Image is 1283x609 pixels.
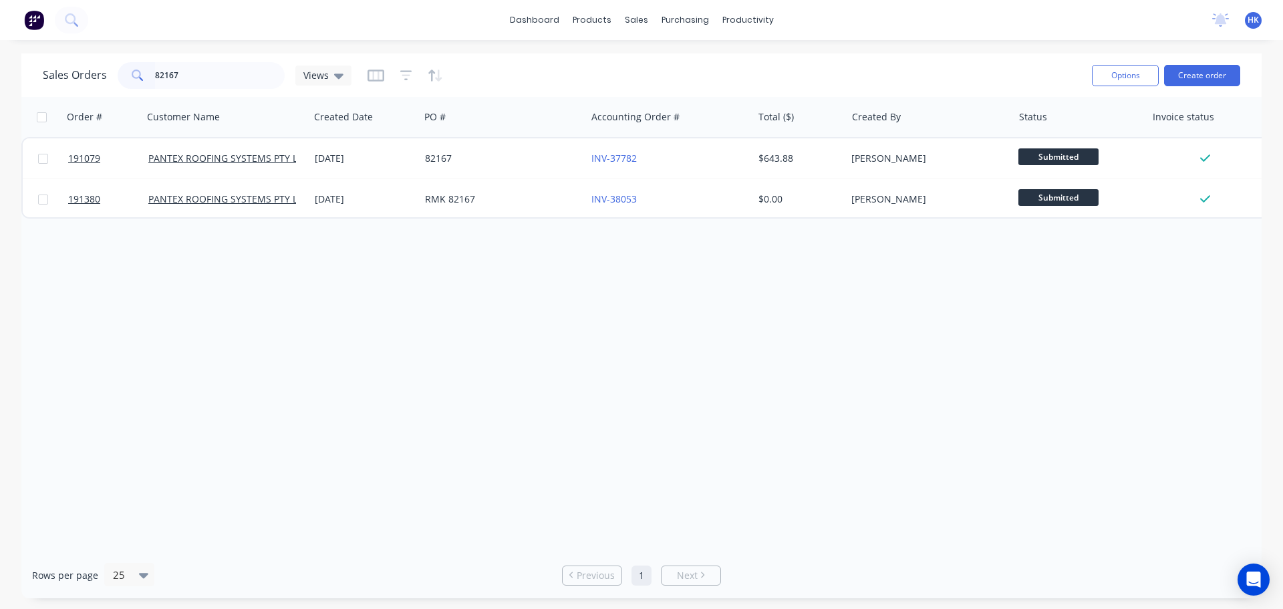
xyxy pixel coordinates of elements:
div: Accounting Order # [591,110,680,124]
div: [DATE] [315,193,414,206]
span: Views [303,68,329,82]
h1: Sales Orders [43,69,107,82]
span: 191380 [68,193,100,206]
span: Submitted [1018,148,1099,165]
div: RMK 82167 [425,193,573,206]
span: Rows per page [32,569,98,582]
span: Submitted [1018,189,1099,206]
div: $0.00 [758,193,837,206]
a: Page 1 is your current page [631,566,652,586]
div: products [566,10,618,30]
a: PANTEX ROOFING SYSTEMS PTY LTD [148,152,309,164]
a: Next page [662,569,720,582]
span: Next [677,569,698,582]
div: Total ($) [758,110,794,124]
a: dashboard [503,10,566,30]
div: sales [618,10,655,30]
div: [DATE] [315,152,414,165]
div: Created By [852,110,901,124]
a: 191380 [68,179,148,219]
a: Previous page [563,569,621,582]
input: Search... [155,62,285,89]
ul: Pagination [557,566,726,586]
div: productivity [716,10,780,30]
span: 191079 [68,152,100,165]
div: Created Date [314,110,373,124]
a: INV-37782 [591,152,637,164]
div: Order # [67,110,102,124]
div: Customer Name [147,110,220,124]
div: PO # [424,110,446,124]
button: Options [1092,65,1159,86]
div: [PERSON_NAME] [851,152,1000,165]
button: Create order [1164,65,1240,86]
img: Factory [24,10,44,30]
a: 191079 [68,138,148,178]
div: 82167 [425,152,573,165]
span: Previous [577,569,615,582]
div: purchasing [655,10,716,30]
div: Status [1019,110,1047,124]
a: PANTEX ROOFING SYSTEMS PTY LTD [148,193,309,205]
div: $643.88 [758,152,837,165]
div: [PERSON_NAME] [851,193,1000,206]
a: INV-38053 [591,193,637,205]
div: Open Intercom Messenger [1238,564,1270,596]
div: Invoice status [1153,110,1214,124]
span: HK [1248,14,1259,26]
